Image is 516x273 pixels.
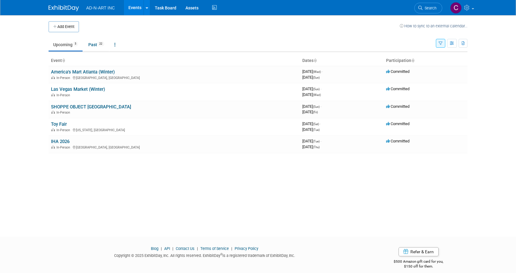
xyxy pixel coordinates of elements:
[49,251,361,258] div: Copyright © 2025 ExhibitDay, Inc. All rights reserved. ExhibitDay is a registered trademark of Ex...
[51,139,70,144] a: IHA 2026
[313,76,320,79] span: (Sun)
[386,121,409,126] span: Committed
[56,128,72,132] span: In-Person
[399,247,439,256] a: Refer & Earn
[56,76,72,80] span: In-Person
[320,121,321,126] span: -
[51,121,67,127] a: Toy Fair
[321,104,321,109] span: -
[384,56,467,66] th: Participation
[200,246,229,251] a: Terms of Service
[302,121,321,126] span: [DATE]
[56,93,72,97] span: In-Person
[300,56,384,66] th: Dates
[51,69,115,75] a: America's Mart Atlanta (Winter)
[171,246,175,251] span: |
[302,145,320,149] span: [DATE]
[51,87,105,92] a: Las Vegas Market (Winter)
[235,246,258,251] a: Privacy Policy
[49,5,79,11] img: ExhibitDay
[302,110,318,114] span: [DATE]
[49,56,300,66] th: Event
[51,76,55,79] img: In-Person Event
[321,139,321,143] span: -
[164,246,170,251] a: API
[386,104,409,109] span: Committed
[220,253,222,256] sup: ®
[400,24,467,28] a: How to sync to an external calendar...
[321,87,321,91] span: -
[302,87,321,91] span: [DATE]
[370,255,468,269] div: $500 Amazon gift card for you,
[62,58,65,63] a: Sort by Event Name
[159,246,163,251] span: |
[51,145,297,149] div: [GEOGRAPHIC_DATA], [GEOGRAPHIC_DATA]
[386,139,409,143] span: Committed
[51,75,297,80] div: [GEOGRAPHIC_DATA], [GEOGRAPHIC_DATA]
[322,69,323,74] span: -
[313,122,319,126] span: (Sat)
[386,87,409,91] span: Committed
[51,145,55,148] img: In-Person Event
[49,21,79,32] button: Add Event
[411,58,414,63] a: Sort by Participation Type
[195,246,199,251] span: |
[302,69,323,74] span: [DATE]
[302,127,320,132] span: [DATE]
[56,111,72,114] span: In-Person
[313,145,320,149] span: (Thu)
[84,39,109,50] a: Past22
[97,42,104,46] span: 22
[313,93,321,97] span: (Wed)
[302,104,321,109] span: [DATE]
[414,3,442,13] a: Search
[49,39,83,50] a: Upcoming5
[314,58,317,63] a: Sort by Start Date
[51,127,297,132] div: [US_STATE], [GEOGRAPHIC_DATA]
[230,246,234,251] span: |
[176,246,195,251] a: Contact Us
[423,6,436,10] span: Search
[51,111,55,114] img: In-Person Event
[370,264,468,269] div: $150 off for them.
[313,87,320,91] span: (Sun)
[313,140,320,143] span: (Tue)
[313,111,318,114] span: (Fri)
[51,93,55,96] img: In-Person Event
[51,128,55,131] img: In-Person Event
[386,69,409,74] span: Committed
[313,70,321,73] span: (Wed)
[86,5,115,10] span: AD-N-ART INC
[450,2,462,14] img: Cal Doroftei
[302,92,321,97] span: [DATE]
[313,128,320,131] span: (Tue)
[302,139,321,143] span: [DATE]
[73,42,78,46] span: 5
[302,75,320,80] span: [DATE]
[56,145,72,149] span: In-Person
[51,104,131,110] a: SHOPPE OBJECT [GEOGRAPHIC_DATA]
[313,105,320,108] span: (Sun)
[151,246,158,251] a: Blog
